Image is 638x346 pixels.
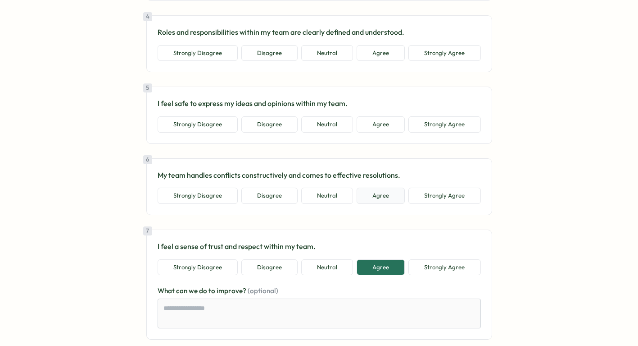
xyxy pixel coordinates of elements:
button: Strongly Disagree [158,188,238,204]
div: 7 [143,226,152,235]
button: Disagree [241,116,298,133]
button: Strongly Disagree [158,116,238,133]
button: Strongly Agree [408,188,480,204]
button: Neutral [301,45,353,61]
div: 4 [143,12,152,21]
span: (optional) [248,286,278,295]
p: My team handles conflicts constructively and comes to effective resolutions. [158,170,481,181]
button: Disagree [241,45,298,61]
button: Strongly Disagree [158,45,238,61]
p: I feel a sense of trust and respect within my team. [158,241,481,252]
button: Strongly Disagree [158,259,238,276]
button: Agree [357,45,405,61]
div: 6 [143,155,152,164]
p: Roles and responsibilities within my team are clearly defined and understood. [158,27,481,38]
span: can [176,286,189,295]
p: I feel safe to express my ideas and opinions within my team. [158,98,481,109]
span: do [199,286,208,295]
button: Disagree [241,188,298,204]
button: Strongly Agree [408,259,480,276]
button: Strongly Agree [408,116,480,133]
div: 5 [143,83,152,92]
span: to [208,286,217,295]
button: Strongly Agree [408,45,480,61]
span: What [158,286,176,295]
button: Agree [357,259,405,276]
button: Disagree [241,259,298,276]
span: we [189,286,199,295]
button: Agree [357,116,405,133]
span: improve? [217,286,248,295]
button: Agree [357,188,405,204]
button: Neutral [301,259,353,276]
button: Neutral [301,116,353,133]
button: Neutral [301,188,353,204]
